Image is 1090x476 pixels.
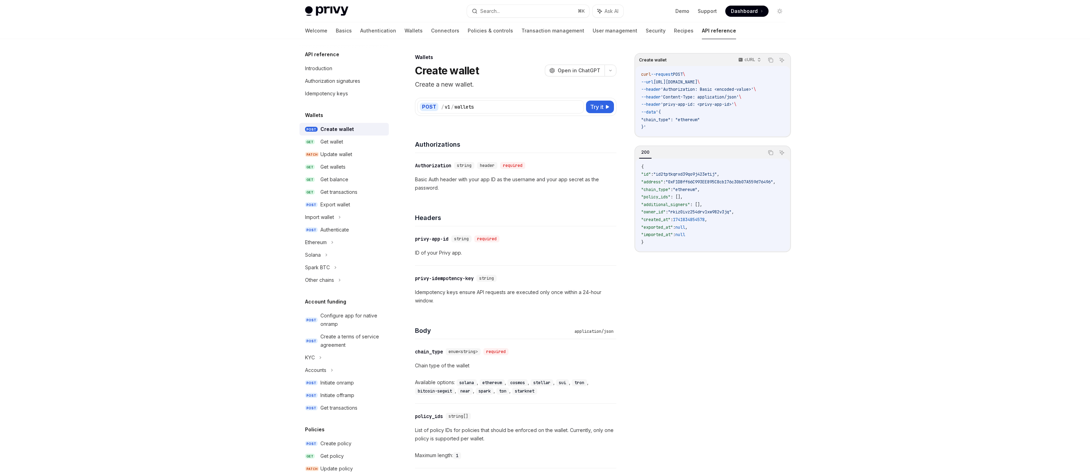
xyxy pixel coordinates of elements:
span: "ethereum" [673,187,697,192]
code: starknet [512,388,537,395]
div: / [451,103,454,110]
div: application/json [572,328,616,335]
div: required [483,348,509,355]
span: "rkiz0ivz254drv1xw982v3jq" [668,209,732,215]
a: GETGet transactions [299,186,389,198]
span: string [479,276,494,281]
span: Create wallet [639,57,667,63]
span: : [], [690,202,702,207]
span: GET [305,190,315,195]
div: , [476,387,496,395]
div: Create wallet [320,125,354,133]
div: , [457,378,480,387]
span: --header [641,102,661,107]
span: : [670,187,673,192]
button: Search...⌘K [467,5,589,17]
a: POSTCreate policy [299,437,389,450]
span: : [663,179,666,185]
div: Available options: [415,378,616,395]
div: Update policy [320,464,353,473]
div: / [441,103,444,110]
a: POSTConfigure app for native onramp [299,309,389,330]
div: 200 [639,148,652,156]
span: POST [305,227,318,233]
a: POSTCreate a terms of service agreement [299,330,389,351]
span: "policy_ids" [641,194,670,200]
div: Ethereum [305,238,327,247]
span: GET [305,177,315,182]
p: List of policy IDs for policies that should be enforced on the wallet. Currently, only one policy... [415,426,616,443]
span: ⌘ K [578,8,585,14]
span: GET [305,164,315,170]
span: Try it [590,103,603,111]
a: Authentication [360,22,396,39]
span: "imported_at" [641,232,673,237]
a: POSTAuthenticate [299,224,389,236]
span: "exported_at" [641,225,673,230]
div: , [531,378,556,387]
a: PATCHUpdate wallet [299,148,389,161]
span: : [651,171,653,177]
div: , [480,378,507,387]
span: --header [641,87,661,92]
div: Introduction [305,64,332,73]
p: ID of your Privy app. [415,249,616,257]
a: Support [698,8,717,15]
span: "address" [641,179,663,185]
a: Transaction management [521,22,584,39]
button: Copy the contents from the code block [766,148,775,157]
span: POST [305,338,318,344]
h5: Policies [305,425,325,434]
div: Import wallet [305,213,334,221]
a: Connectors [431,22,459,39]
span: POST [673,72,683,77]
span: { [641,164,644,170]
code: tron [572,379,587,386]
span: null [675,225,685,230]
span: , [773,179,776,185]
span: GET [305,139,315,145]
button: Toggle dark mode [774,6,785,17]
span: POST [305,317,318,323]
h4: Headers [415,213,616,222]
span: POST [305,380,318,386]
span: : [673,225,675,230]
div: Create a terms of service agreement [320,332,385,349]
h1: Create wallet [415,64,479,77]
a: Security [646,22,666,39]
button: Open in ChatGPT [545,65,605,76]
span: --data [641,109,656,115]
a: GETGet policy [299,450,389,462]
div: KYC [305,353,315,362]
div: required [500,162,525,169]
code: ton [496,388,509,395]
div: Solana [305,251,321,259]
span: POST [305,441,318,446]
span: string[] [448,413,468,419]
a: Introduction [299,62,389,75]
div: , [496,387,512,395]
p: Chain type of the wallet [415,361,616,370]
span: PATCH [305,466,319,471]
span: \ [739,94,741,100]
div: Authenticate [320,226,349,234]
a: User management [593,22,637,39]
h5: API reference [305,50,339,59]
span: [URL][DOMAIN_NAME] [653,79,697,85]
code: sui [556,379,569,386]
div: Update wallet [320,150,352,159]
a: Demo [675,8,689,15]
a: GETGet wallet [299,136,389,148]
code: cosmos [507,379,528,386]
span: --header [641,94,661,100]
span: GET [305,454,315,459]
a: POSTCreate wallet [299,123,389,136]
a: API reference [702,22,736,39]
div: Get balance [320,175,348,184]
span: , [697,187,700,192]
span: } [641,240,644,245]
code: solana [457,379,477,386]
a: Idempotency keys [299,87,389,100]
span: , [705,217,707,222]
a: Basics [336,22,352,39]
